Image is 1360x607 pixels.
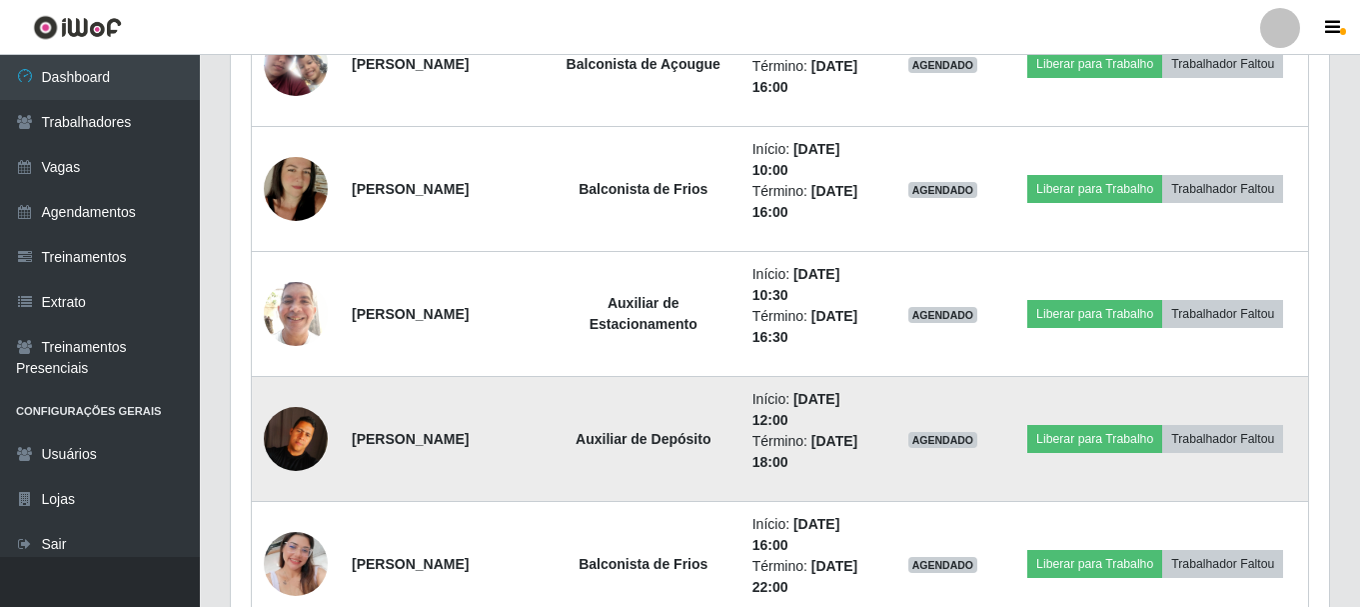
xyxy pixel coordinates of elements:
button: Trabalhador Faltou [1162,550,1283,578]
strong: [PERSON_NAME] [352,181,469,197]
strong: [PERSON_NAME] [352,431,469,447]
li: Término: [752,556,871,598]
strong: Auxiliar de Estacionamento [590,295,697,332]
button: Liberar para Trabalho [1027,550,1162,578]
button: Liberar para Trabalho [1027,50,1162,78]
li: Término: [752,431,871,473]
strong: Balconista de Frios [579,181,707,197]
li: Término: [752,181,871,223]
strong: [PERSON_NAME] [352,56,469,72]
button: Trabalhador Faltou [1162,50,1283,78]
button: Liberar para Trabalho [1027,425,1162,453]
span: AGENDADO [908,432,978,448]
strong: Auxiliar de Depósito [576,431,710,447]
img: 1753350914768.jpeg [264,271,328,356]
time: [DATE] 12:00 [752,391,840,428]
img: 1696853785508.jpeg [264,407,328,471]
button: Liberar para Trabalho [1027,175,1162,203]
img: 1710975526937.jpeg [264,32,328,96]
span: AGENDADO [908,182,978,198]
button: Trabalhador Faltou [1162,300,1283,328]
img: CoreUI Logo [33,15,122,40]
img: 1682443314153.jpeg [264,132,328,246]
span: AGENDADO [908,57,978,73]
strong: Balconista de Açougue [567,56,720,72]
li: Início: [752,514,871,556]
li: Início: [752,139,871,181]
time: [DATE] 16:00 [752,516,840,553]
time: [DATE] 10:00 [752,141,840,178]
li: Término: [752,306,871,348]
strong: [PERSON_NAME] [352,306,469,322]
button: Liberar para Trabalho [1027,300,1162,328]
button: Trabalhador Faltou [1162,425,1283,453]
li: Início: [752,389,871,431]
strong: [PERSON_NAME] [352,556,469,572]
li: Término: [752,56,871,98]
li: Início: [752,264,871,306]
button: Trabalhador Faltou [1162,175,1283,203]
span: AGENDADO [908,557,978,573]
span: AGENDADO [908,307,978,323]
strong: Balconista de Frios [579,556,707,572]
time: [DATE] 10:30 [752,266,840,303]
